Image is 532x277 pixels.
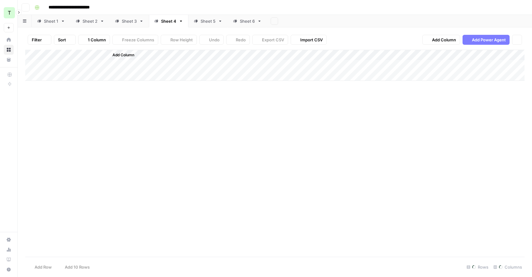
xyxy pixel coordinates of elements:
[199,35,224,45] button: Undo
[70,15,110,27] a: Sheet 2
[55,262,93,272] button: Add 10 Rows
[300,37,323,43] span: Import CSV
[252,35,288,45] button: Export CSV
[28,35,51,45] button: Filter
[112,52,134,58] span: Add Column
[240,18,255,24] div: Sheet 6
[4,255,14,265] a: Learning Hub
[44,18,58,24] div: Sheet 1
[149,15,188,27] a: Sheet 4
[8,9,11,16] span: T
[491,262,525,272] div: Columns
[209,37,220,43] span: Undo
[110,15,149,27] a: Sheet 3
[170,37,193,43] span: Row Height
[291,35,327,45] button: Import CSV
[83,18,97,24] div: Sheet 2
[4,5,14,21] button: Workspace: TY SEO Team
[112,35,158,45] button: Freeze Columns
[58,37,66,43] span: Sort
[32,15,70,27] a: Sheet 1
[432,37,456,43] span: Add Column
[422,35,460,45] button: Add Column
[188,15,228,27] a: Sheet 5
[4,35,14,45] a: Home
[472,37,506,43] span: Add Power Agent
[463,35,510,45] button: Add Power Agent
[4,45,14,55] a: Browse
[122,18,137,24] div: Sheet 3
[25,262,55,272] button: Add Row
[35,264,52,270] span: Add Row
[161,18,176,24] div: Sheet 4
[88,37,106,43] span: 1 Column
[32,37,42,43] span: Filter
[201,18,216,24] div: Sheet 5
[236,37,246,43] span: Redo
[104,51,137,59] button: Add Column
[228,15,267,27] a: Sheet 6
[78,35,110,45] button: 1 Column
[4,245,14,255] a: Usage
[4,235,14,245] a: Settings
[161,35,197,45] button: Row Height
[4,265,14,275] button: Help + Support
[65,264,90,270] span: Add 10 Rows
[4,55,14,65] a: Your Data
[226,35,250,45] button: Redo
[262,37,284,43] span: Export CSV
[464,262,491,272] div: Rows
[54,35,76,45] button: Sort
[122,37,154,43] span: Freeze Columns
